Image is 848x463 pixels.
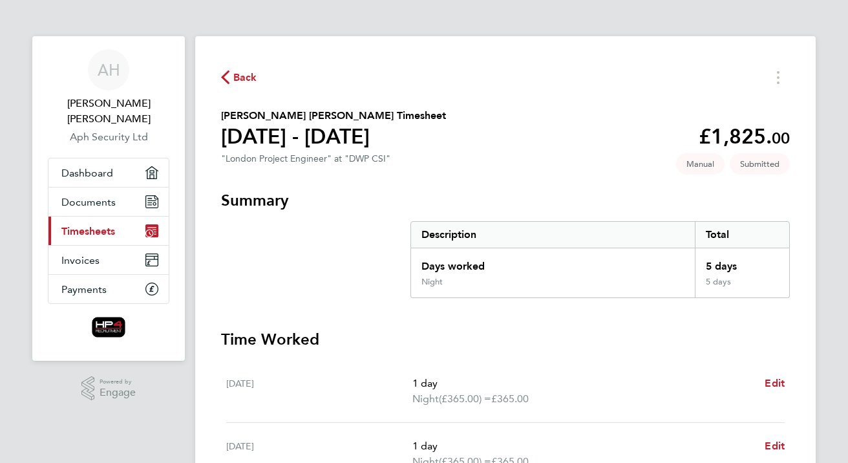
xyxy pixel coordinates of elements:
h1: [DATE] - [DATE] [221,124,446,149]
button: Timesheets Menu [767,67,790,87]
img: hp4recruitment-logo-retina.png [92,317,126,338]
a: AH[PERSON_NAME] [PERSON_NAME] [48,49,169,127]
app-decimal: £1,825. [699,124,790,149]
a: Dashboard [48,158,169,187]
span: Austen Hine [48,96,169,127]
nav: Main navigation [32,36,185,361]
span: 00 [772,129,790,147]
span: £365.00 [491,393,529,405]
div: Night [421,277,443,287]
a: Payments [48,275,169,303]
span: Powered by [100,376,136,387]
span: This timesheet was manually created. [676,153,725,175]
span: Engage [100,387,136,398]
span: (£365.00) = [439,393,491,405]
p: 1 day [412,376,754,391]
a: Documents [48,188,169,216]
a: Go to home page [48,317,169,338]
div: "London Project Engineer" at "DWP CSI" [221,153,390,164]
span: Edit [765,440,785,452]
a: Timesheets [48,217,169,245]
a: Powered byEngage [81,376,136,401]
h3: Summary [221,190,790,211]
span: AH [98,61,120,78]
div: Total [695,222,789,248]
span: Back [233,70,257,85]
button: Back [221,69,257,85]
span: Edit [765,377,785,389]
div: [DATE] [226,376,412,407]
span: Invoices [61,254,100,266]
a: Edit [765,376,785,391]
a: Edit [765,438,785,454]
h2: [PERSON_NAME] [PERSON_NAME] Timesheet [221,108,446,124]
div: Days worked [411,248,695,277]
p: 1 day [412,438,754,454]
div: 5 days [695,277,789,297]
span: Payments [61,283,107,296]
span: This timesheet is Submitted. [730,153,790,175]
span: Night [412,391,439,407]
a: Aph Security Ltd [48,129,169,145]
span: Dashboard [61,167,113,179]
div: Description [411,222,695,248]
h3: Time Worked [221,329,790,350]
a: Invoices [48,246,169,274]
div: Summary [410,221,790,298]
span: Documents [61,196,116,208]
span: Timesheets [61,225,115,237]
div: 5 days [695,248,789,277]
